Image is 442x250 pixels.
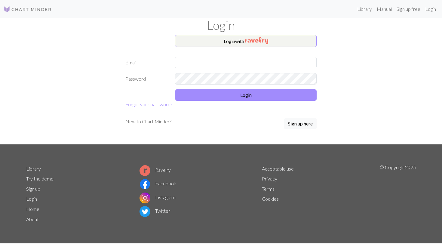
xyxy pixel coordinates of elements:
[423,3,438,15] a: Login
[125,118,171,125] p: New to Chart Minder?
[26,206,39,212] a: Home
[26,186,40,192] a: Sign up
[245,37,268,44] img: Ravelry
[355,3,374,15] a: Library
[26,196,37,202] a: Login
[140,181,176,186] a: Facebook
[262,196,279,202] a: Cookies
[262,166,294,171] a: Acceptable use
[26,216,39,222] a: About
[140,165,150,176] img: Ravelry logo
[23,18,419,32] h1: Login
[140,194,176,200] a: Instagram
[125,101,172,107] a: Forgot your password?
[140,179,150,190] img: Facebook logo
[262,186,275,192] a: Terms
[122,57,171,68] label: Email
[140,208,170,214] a: Twitter
[26,176,54,181] a: Try the demo
[140,193,150,203] img: Instagram logo
[262,176,277,181] a: Privacy
[4,6,52,13] img: Logo
[374,3,394,15] a: Manual
[175,89,317,101] button: Login
[140,167,171,173] a: Ravelry
[122,73,171,85] label: Password
[284,118,317,129] button: Sign up here
[394,3,423,15] a: Sign up free
[284,118,317,130] a: Sign up here
[175,35,317,47] button: Loginwith
[140,206,150,217] img: Twitter logo
[26,166,41,171] a: Library
[380,164,416,224] p: © Copyright 2025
